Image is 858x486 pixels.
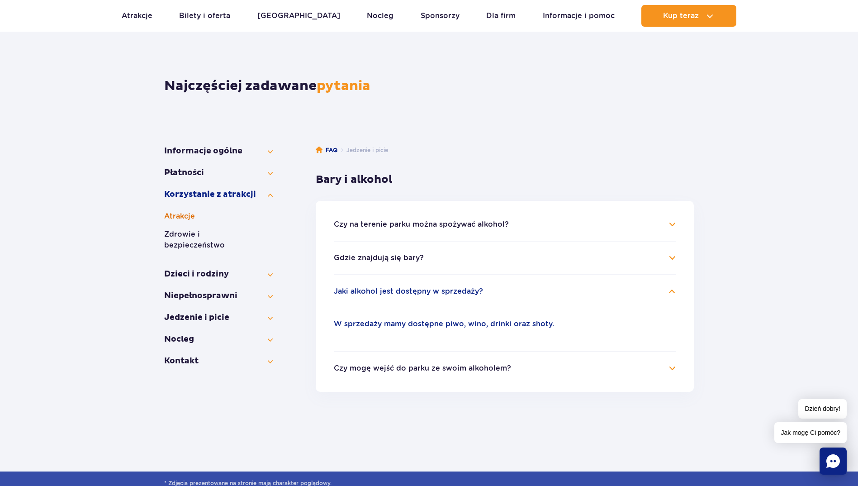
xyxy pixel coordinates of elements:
[820,448,847,475] div: Chat
[164,167,273,178] button: Płatności
[164,229,273,251] button: Zdrowie i bezpieczeństwo
[774,422,847,443] span: Jak mogę Ci pomóc?
[164,356,273,367] button: Kontakt
[663,12,699,20] span: Kup teraz
[164,78,694,94] h1: Najczęściej zadawane
[257,5,340,27] a: [GEOGRAPHIC_DATA]
[164,334,273,345] button: Nocleg
[179,5,230,27] a: Bilety i oferta
[316,146,337,155] a: FAQ
[367,5,393,27] a: Nocleg
[164,146,273,157] button: Informacje ogólne
[334,364,511,372] button: Czy mogę wejść do parku ze swoim alkoholem?
[164,269,273,280] button: Dzieci i rodziny
[337,146,388,155] li: Jedzenie i picie
[334,287,483,295] button: Jaki alkohol jest dostępny w sprzedaży?
[316,173,694,186] h3: Bary i alkohol
[164,291,273,301] button: Niepełno­sprawni
[164,211,273,222] button: Atrakcje
[317,77,370,94] span: pytania
[798,399,847,419] span: Dzień dobry!
[543,5,615,27] a: Informacje i pomoc
[421,5,460,27] a: Sponsorzy
[334,220,509,229] button: Czy na terenie parku można spożywać alkohol?
[164,189,273,200] button: Korzystanie z atrakcji
[334,319,676,329] p: W sprzedaży mamy dostępne piwo, wino, drinki oraz shoty.
[164,312,273,323] button: Jedzenie i picie
[334,254,424,262] button: Gdzie znajdują się bary?
[122,5,152,27] a: Atrakcje
[641,5,736,27] button: Kup teraz
[486,5,516,27] a: Dla firm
